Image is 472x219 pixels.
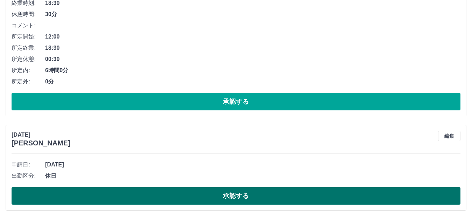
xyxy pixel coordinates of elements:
[12,187,460,205] button: 承認する
[12,77,45,86] span: 所定外:
[12,21,45,30] span: コメント:
[45,160,460,169] span: [DATE]
[12,66,45,75] span: 所定内:
[12,10,45,19] span: 休憩時間:
[45,66,460,75] span: 6時間0分
[12,44,45,52] span: 所定終業:
[12,33,45,41] span: 所定開始:
[12,55,45,63] span: 所定休憩:
[12,131,70,139] p: [DATE]
[438,131,460,141] button: 編集
[45,77,460,86] span: 0分
[45,55,460,63] span: 00:30
[45,33,460,41] span: 12:00
[12,93,460,110] button: 承認する
[12,160,45,169] span: 申請日:
[45,172,460,180] span: 休日
[45,10,460,19] span: 30分
[12,172,45,180] span: 出勤区分:
[12,139,70,147] h3: [PERSON_NAME]
[45,44,460,52] span: 18:30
